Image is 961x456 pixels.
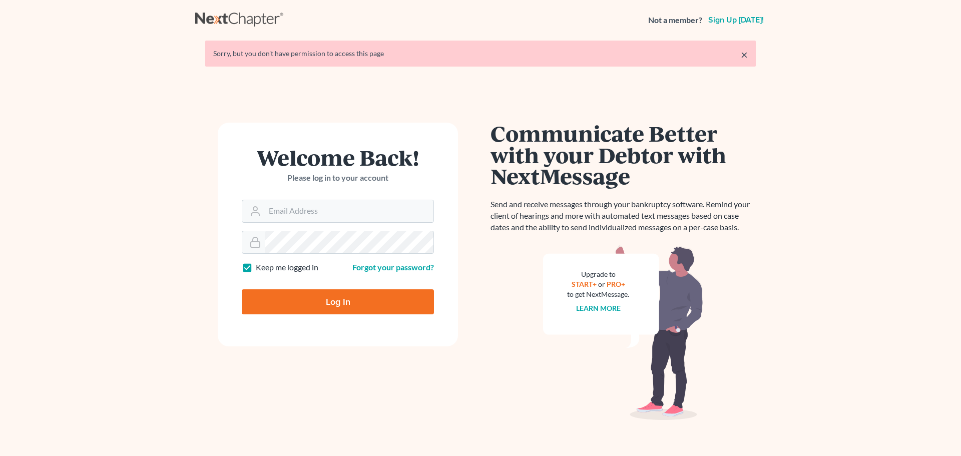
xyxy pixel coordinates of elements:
strong: Not a member? [648,15,702,26]
a: Sign up [DATE]! [706,16,766,24]
div: Upgrade to [567,269,629,279]
a: START+ [572,280,597,288]
div: Sorry, but you don't have permission to access this page [213,49,748,59]
a: Learn more [576,304,621,312]
span: or [598,280,605,288]
input: Log In [242,289,434,314]
p: Send and receive messages through your bankruptcy software. Remind your client of hearings and mo... [491,199,756,233]
div: to get NextMessage. [567,289,629,299]
input: Email Address [265,200,433,222]
img: nextmessage_bg-59042aed3d76b12b5cd301f8e5b87938c9018125f34e5fa2b7a6b67550977c72.svg [543,245,703,420]
a: × [741,49,748,61]
p: Please log in to your account [242,172,434,184]
h1: Communicate Better with your Debtor with NextMessage [491,123,756,187]
a: Forgot your password? [352,262,434,272]
a: PRO+ [607,280,625,288]
label: Keep me logged in [256,262,318,273]
h1: Welcome Back! [242,147,434,168]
